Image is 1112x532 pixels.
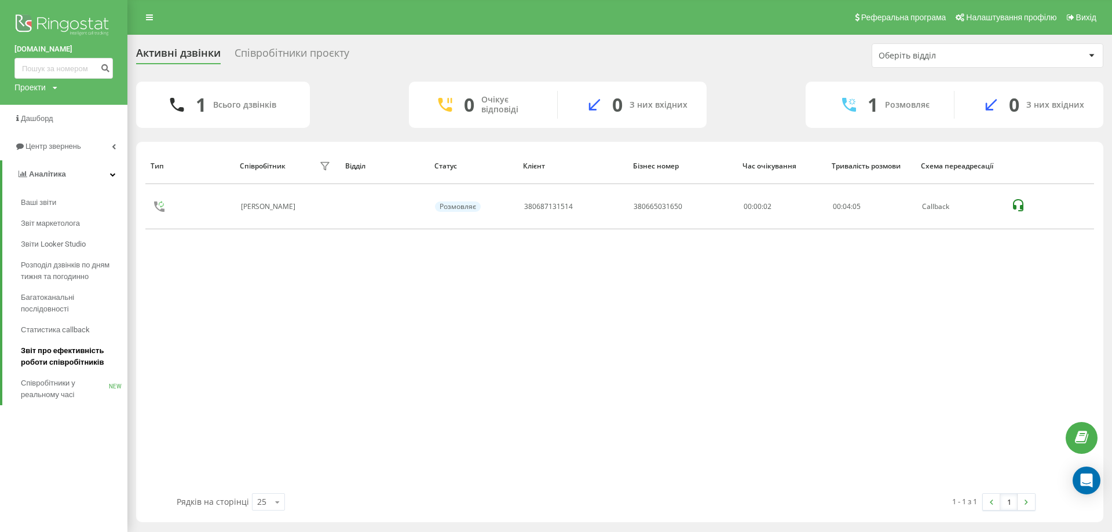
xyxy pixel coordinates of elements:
div: Всього дзвінків [213,100,276,110]
div: : : [833,203,861,211]
span: Налаштування профілю [966,13,1056,22]
span: Звіти Looker Studio [21,239,86,250]
a: Багатоканальні послідовності [21,287,127,320]
a: 1 [1000,494,1018,510]
span: 04 [843,201,851,211]
div: Розмовляє [435,201,481,212]
div: 380665031650 [634,203,682,211]
a: Звіти Looker Studio [21,234,127,255]
div: [PERSON_NAME] [241,203,298,211]
span: Центр звернень [25,142,81,151]
a: Звіт маркетолога [21,213,127,234]
div: 1 [196,94,206,116]
a: Аналiтика [2,160,127,188]
div: Розмовляє [885,100,930,110]
a: Розподіл дзвінків по дням тижня та погодинно [21,255,127,287]
div: 380687131514 [524,203,573,211]
div: 0 [612,94,623,116]
div: Час очікування [742,162,821,170]
span: Звіт маркетолога [21,218,80,229]
div: Тип [151,162,229,170]
span: Звіт про ефективність роботи співробітників [21,345,122,368]
span: Рядків на сторінці [177,496,249,507]
div: Проекти [14,82,46,93]
span: Багатоканальні послідовності [21,292,122,315]
div: 0 [464,94,474,116]
span: 00 [833,201,841,211]
span: Аналiтика [29,170,66,178]
input: Пошук за номером [14,58,113,79]
div: Схема переадресації [921,162,1000,170]
div: Бізнес номер [633,162,732,170]
div: 1 [868,94,878,116]
span: Розподіл дзвінків по дням тижня та погодинно [21,259,122,282]
div: Тривалість розмови [832,162,910,170]
a: Ваші звіти [21,192,127,213]
span: Дашборд [21,114,53,123]
div: Активні дзвінки [136,47,221,65]
div: 25 [257,496,266,508]
img: Ringostat logo [14,12,113,41]
span: Статистика callback [21,324,90,336]
div: Співробітники проєкту [235,47,349,65]
div: Клієнт [523,162,622,170]
span: Співробітники у реальному часі [21,377,109,401]
span: Ваші звіти [21,197,56,208]
div: Очікує відповіді [481,95,540,115]
div: 1 - 1 з 1 [952,496,977,507]
div: Статус [434,162,513,170]
div: Співробітник [240,162,286,170]
span: Вихід [1076,13,1096,22]
a: Статистика callback [21,320,127,340]
a: Звіт про ефективність роботи співробітників [21,340,127,373]
span: Реферальна програма [861,13,946,22]
div: Оберіть відділ [879,51,1017,61]
div: З них вхідних [630,100,687,110]
div: 00:00:02 [744,203,820,211]
div: Відділ [345,162,423,170]
a: [DOMAIN_NAME] [14,43,113,55]
div: З них вхідних [1026,100,1084,110]
span: 05 [853,201,861,211]
div: 0 [1009,94,1019,116]
div: Open Intercom Messenger [1073,467,1100,494]
a: Співробітники у реальному часіNEW [21,373,127,405]
div: Callback [922,203,998,211]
